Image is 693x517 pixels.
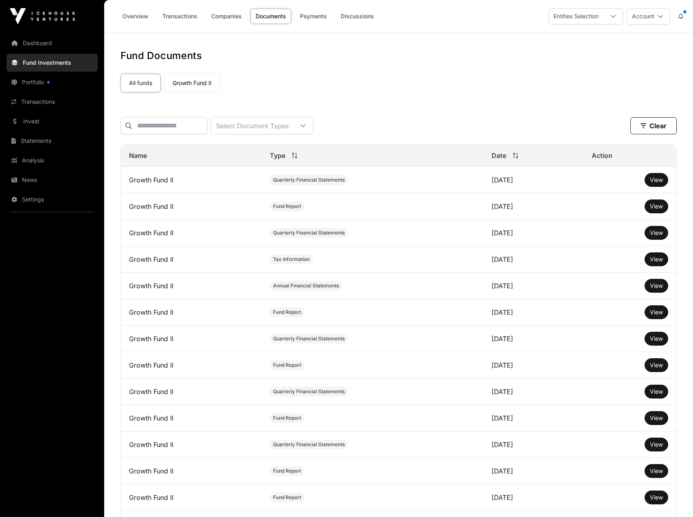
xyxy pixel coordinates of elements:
[645,358,668,372] button: View
[650,493,663,502] a: View
[645,464,668,478] button: View
[121,326,262,352] td: Growth Fund II
[645,279,668,293] button: View
[273,468,301,474] span: Fund Report
[483,458,584,484] td: [DATE]
[650,202,663,210] a: View
[549,9,603,24] div: Entities Selection
[645,226,668,240] button: View
[650,203,663,210] span: View
[645,385,668,399] button: View
[121,193,262,220] td: Growth Fund II
[483,299,584,326] td: [DATE]
[652,478,693,517] iframe: Chat Widget
[650,309,663,315] span: View
[483,273,584,299] td: [DATE]
[121,458,262,484] td: Growth Fund II
[270,151,285,160] span: Type
[121,273,262,299] td: Growth Fund II
[645,411,668,425] button: View
[650,255,663,263] a: View
[483,352,584,379] td: [DATE]
[129,151,147,160] span: Name
[650,388,663,395] span: View
[273,415,301,421] span: Fund Report
[7,132,98,150] a: Statements
[627,8,670,24] button: Account
[164,74,220,92] a: Growth Fund II
[121,220,262,246] td: Growth Fund II
[273,335,345,342] span: Quarterly Financial Statements
[650,176,663,184] a: View
[645,491,668,504] button: View
[650,335,663,342] span: View
[117,9,154,24] a: Overview
[483,193,584,220] td: [DATE]
[630,117,677,134] button: Clear
[650,467,663,474] span: View
[650,494,663,501] span: View
[645,305,668,319] button: View
[273,256,310,263] span: Tax Information
[650,229,663,237] a: View
[483,326,584,352] td: [DATE]
[645,438,668,451] button: View
[273,230,345,236] span: Quarterly Financial Statements
[273,441,345,448] span: Quarterly Financial Statements
[121,299,262,326] td: Growth Fund II
[7,93,98,111] a: Transactions
[211,117,293,134] div: Select Document Types
[273,203,301,210] span: Fund Report
[483,379,584,405] td: [DATE]
[650,388,663,396] a: View
[120,49,677,62] h1: Fund Documents
[273,177,345,183] span: Quarterly Financial Statements
[121,379,262,405] td: Growth Fund II
[645,199,668,213] button: View
[157,9,203,24] a: Transactions
[295,9,332,24] a: Payments
[250,9,291,24] a: Documents
[120,74,161,92] a: All funds
[7,73,98,91] a: Portfolio
[273,388,345,395] span: Quarterly Financial Statements
[483,484,584,511] td: [DATE]
[273,283,339,289] span: Annual Financial Statements
[121,484,262,511] td: Growth Fund II
[650,441,663,448] span: View
[592,151,612,160] span: Action
[492,151,506,160] span: Date
[483,220,584,246] td: [DATE]
[7,171,98,189] a: News
[652,478,693,517] div: Chat-Widget
[650,335,663,343] a: View
[650,308,663,316] a: View
[206,9,247,24] a: Companies
[273,309,301,315] span: Fund Report
[650,467,663,475] a: View
[650,414,663,422] a: View
[650,282,663,289] span: View
[645,173,668,187] button: View
[121,246,262,273] td: Growth Fund II
[483,405,584,432] td: [DATE]
[483,246,584,273] td: [DATE]
[121,405,262,432] td: Growth Fund II
[645,252,668,266] button: View
[650,414,663,421] span: View
[483,432,584,458] td: [DATE]
[7,151,98,169] a: Analysis
[650,256,663,263] span: View
[121,432,262,458] td: Growth Fund II
[121,352,262,379] td: Growth Fund II
[483,167,584,193] td: [DATE]
[650,282,663,290] a: View
[7,112,98,130] a: Invest
[650,229,663,236] span: View
[650,440,663,449] a: View
[7,191,98,208] a: Settings
[121,167,262,193] td: Growth Fund II
[335,9,379,24] a: Discussions
[650,361,663,368] span: View
[650,361,663,369] a: View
